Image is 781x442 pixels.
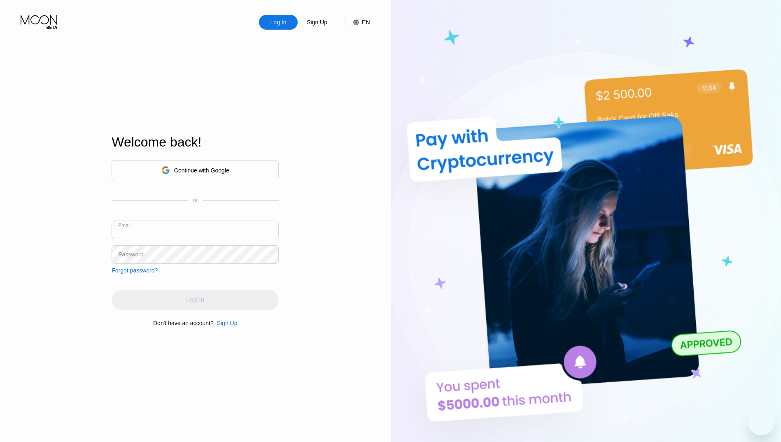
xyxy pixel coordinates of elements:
div: Sign Up [298,15,336,30]
div: Password [118,251,143,258]
div: Continue with Google [112,160,279,180]
div: Email [118,223,131,228]
div: EN [345,15,370,30]
div: Welcome back! [112,135,279,150]
div: Forgot password? [112,267,158,274]
div: Sign Up [306,18,328,26]
div: Sign Up [214,320,238,326]
div: Continue with Google [174,167,229,174]
div: Log In [259,15,298,30]
div: Don't have an account? [153,320,214,326]
div: EN [362,19,370,26]
div: Log In [270,18,287,26]
div: Sign Up [217,320,238,326]
div: or [193,198,198,203]
iframe: Button to launch messaging window [748,409,774,435]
